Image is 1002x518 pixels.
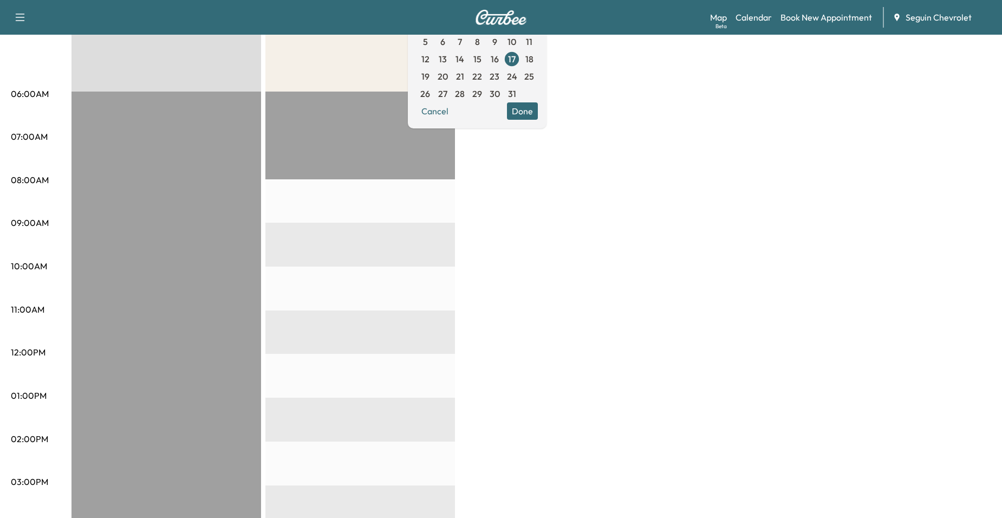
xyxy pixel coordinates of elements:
span: 19 [421,70,430,83]
span: 29 [472,87,482,100]
span: 11 [526,35,532,48]
span: 28 [455,87,465,100]
img: Curbee Logo [475,10,527,25]
p: 01:00PM [11,389,47,402]
span: 20 [438,70,448,83]
span: 10 [507,35,516,48]
span: 9 [492,35,497,48]
span: 16 [491,53,499,66]
span: 26 [420,87,430,100]
span: 24 [507,70,517,83]
span: 8 [475,35,480,48]
span: 25 [524,70,534,83]
p: 08:00AM [11,173,49,186]
span: 12 [421,53,430,66]
span: Seguin Chevrolet [906,11,972,24]
span: 15 [473,53,482,66]
a: Calendar [736,11,772,24]
a: MapBeta [710,11,727,24]
p: 09:00AM [11,216,49,229]
span: 23 [490,70,499,83]
p: 07:00AM [11,130,48,143]
span: 18 [525,53,533,66]
p: 10:00AM [11,260,47,273]
a: Book New Appointment [780,11,872,24]
span: 22 [472,70,482,83]
span: 7 [458,35,462,48]
p: 11:00AM [11,303,44,316]
span: 21 [456,70,464,83]
span: 27 [438,87,447,100]
span: 31 [508,87,516,100]
p: 03:00PM [11,475,48,488]
span: 14 [456,53,464,66]
span: 13 [439,53,447,66]
button: Done [507,102,538,120]
span: 30 [490,87,500,100]
div: Beta [715,22,727,30]
p: 02:00PM [11,432,48,445]
p: 06:00AM [11,87,49,100]
span: 5 [423,35,428,48]
button: Cancel [417,102,453,120]
span: 6 [440,35,445,48]
p: 12:00PM [11,346,45,359]
span: 17 [508,53,516,66]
